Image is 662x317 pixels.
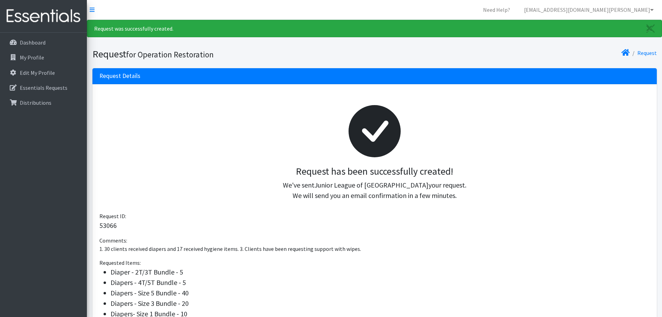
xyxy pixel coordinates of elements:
[20,84,67,91] p: Essentials Requests
[126,49,214,60] small: for Operation Restoration
[99,72,140,80] h3: Request Details
[87,20,662,37] div: Request was successfully created.
[99,220,650,231] p: 53066
[639,20,662,37] a: Close
[20,99,51,106] p: Distributions
[105,166,644,177] h3: Request has been successfully created!
[3,5,84,28] img: HumanEssentials
[105,180,644,201] p: We've sent your request. We will send you an email confirmation in a few minutes.
[20,54,44,61] p: My Profile
[3,81,84,95] a: Essentials Requests
[99,213,126,220] span: Request ID:
[99,245,650,253] p: 1. 30 clients received diapers and 17 received hygiene items. 3. Clients have been requesting sup...
[111,277,650,288] li: Diapers - 4T/5T Bundle - 5
[99,237,127,244] span: Comments:
[111,267,650,277] li: Diaper - 2T/3T Bundle - 5
[20,39,46,46] p: Dashboard
[518,3,659,17] a: [EMAIL_ADDRESS][DOMAIN_NAME][PERSON_NAME]
[3,35,84,49] a: Dashboard
[477,3,516,17] a: Need Help?
[3,96,84,110] a: Distributions
[314,181,428,189] span: Junior League of [GEOGRAPHIC_DATA]
[111,298,650,309] li: Diapers - Size 3 Bundle - 20
[20,69,55,76] p: Edit My Profile
[3,50,84,64] a: My Profile
[637,49,657,56] a: Request
[3,66,84,80] a: Edit My Profile
[111,288,650,298] li: Diapers - Size 5 Bundle - 40
[92,48,372,60] h1: Request
[99,259,141,266] span: Requested Items:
